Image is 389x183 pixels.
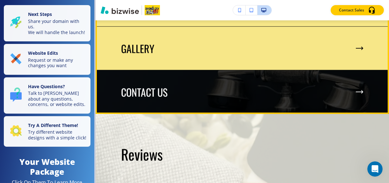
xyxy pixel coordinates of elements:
button: Have Questions?Talk to [PERSON_NAME] about any questions, concerns, or website edits. [4,77,90,114]
strong: Next Steps [28,11,52,17]
h4: Your Website Package [4,157,90,177]
p: Talk to [PERSON_NAME] about any questions, concerns, or website edits. [28,90,87,107]
p: GALLERY [121,43,154,55]
p: Request or make any changes you want [28,57,87,68]
iframe: Intercom live chat [367,161,383,177]
strong: Website Edits [28,50,58,56]
strong: Try A Different Theme! [28,122,78,128]
p: Try different website designs with a simple click! [28,129,87,140]
button: Try A Different Theme!Try different website designs with a simple click! [4,116,90,147]
img: Bizwise Logo [101,6,139,14]
button: Website EditsRequest or make any changes you want [4,44,90,75]
strong: Have Questions? [28,83,65,89]
p: Reviews [121,146,239,163]
button: Next StepsShare your domain with us.We will handle the launch! [4,5,90,41]
p: CONTACT US [121,86,168,98]
p: Contact Sales [339,7,364,13]
p: Share your domain with us. We will handle the launch! [28,18,87,35]
button: Contact Sales [331,5,384,15]
img: Your Logo [145,5,160,15]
